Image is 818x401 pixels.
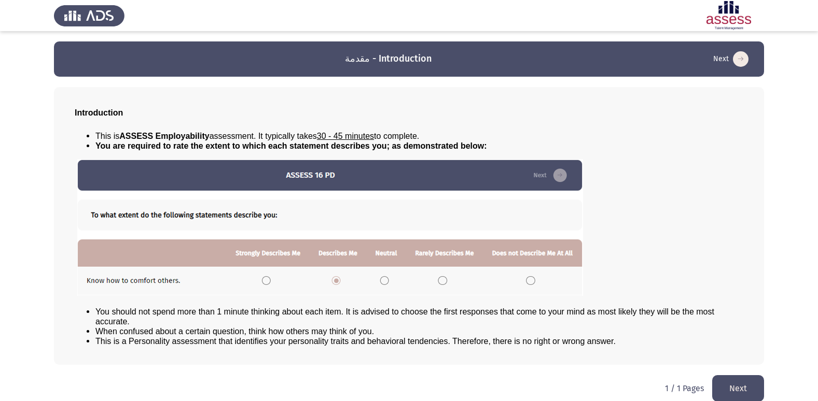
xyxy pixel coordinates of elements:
[75,108,123,117] span: Introduction
[95,141,487,150] span: You are required to rate the extent to which each statement describes you; as demonstrated below:
[95,327,374,336] span: When confused about a certain question, think how others may think of you.
[95,132,419,140] span: This is assessment. It typically takes to complete.
[119,132,209,140] b: ASSESS Employability
[345,52,432,65] h3: مقدمة - Introduction
[95,337,616,346] span: This is a Personality assessment that identifies your personality traits and behavioral tendencie...
[95,307,714,326] span: You should not spend more than 1 minute thinking about each item. It is advised to choose the fir...
[665,383,704,393] p: 1 / 1 Pages
[694,1,764,30] img: Assessment logo of ASSESS Employability - EBI
[710,51,752,67] button: load next page
[54,1,124,30] img: Assess Talent Management logo
[317,132,374,140] u: 30 - 45 minutes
